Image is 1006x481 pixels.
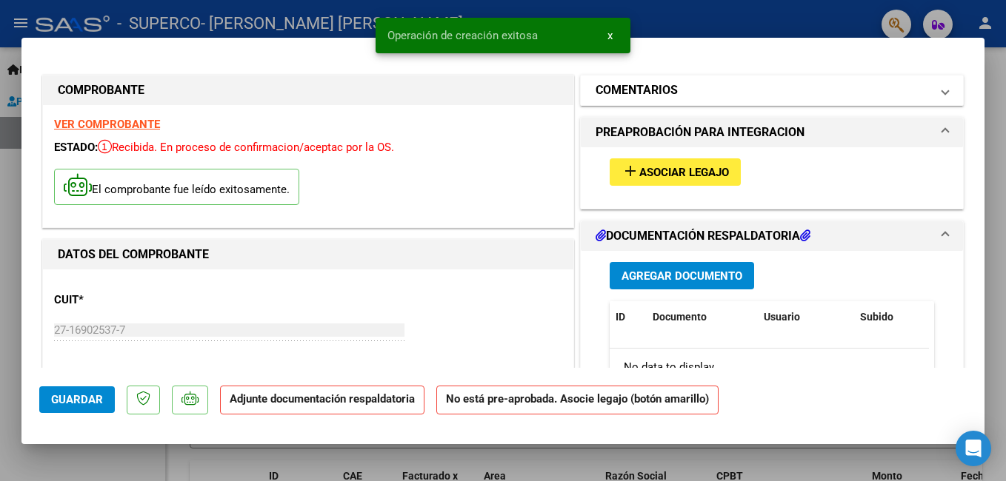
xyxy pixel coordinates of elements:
[54,118,160,131] a: VER COMPROBANTE
[230,392,415,406] strong: Adjunte documentación respaldatoria
[596,124,805,141] h1: PREAPROBACIÓN PARA INTEGRACION
[610,158,741,186] button: Asociar Legajo
[387,28,538,43] span: Operación de creación exitosa
[596,22,624,49] button: x
[607,29,613,42] span: x
[647,301,758,333] datatable-header-cell: Documento
[860,311,893,323] span: Subido
[622,162,639,180] mat-icon: add
[54,292,207,309] p: CUIT
[436,386,719,414] strong: No está pre-aprobada. Asocie legajo (botón amarillo)
[51,393,103,406] span: Guardar
[58,247,209,261] strong: DATOS DEL COMPROBANTE
[581,118,963,147] mat-expansion-panel-header: PREAPROBACIÓN PARA INTEGRACION
[758,301,854,333] datatable-header-cell: Usuario
[610,301,647,333] datatable-header-cell: ID
[54,368,167,381] span: ANALISIS PRESTADOR
[653,311,707,323] span: Documento
[98,141,394,154] span: Recibida. En proceso de confirmacion/aceptac por la OS.
[928,301,1002,333] datatable-header-cell: Acción
[581,75,963,105] mat-expansion-panel-header: COMENTARIOS
[58,83,144,97] strong: COMPROBANTE
[639,166,729,179] span: Asociar Legajo
[610,349,929,386] div: No data to display
[581,221,963,251] mat-expansion-panel-header: DOCUMENTACIÓN RESPALDATORIA
[622,269,742,283] span: Agregar Documento
[581,147,963,209] div: PREAPROBACIÓN PARA INTEGRACION
[610,262,754,289] button: Agregar Documento
[596,81,678,99] h1: COMENTARIOS
[956,431,991,466] div: Open Intercom Messenger
[596,227,810,245] h1: DOCUMENTACIÓN RESPALDATORIA
[54,141,98,154] span: ESTADO:
[54,169,299,205] p: El comprobante fue leído exitosamente.
[764,311,800,323] span: Usuario
[39,386,115,413] button: Guardar
[854,301,928,333] datatable-header-cell: Subido
[616,311,625,323] span: ID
